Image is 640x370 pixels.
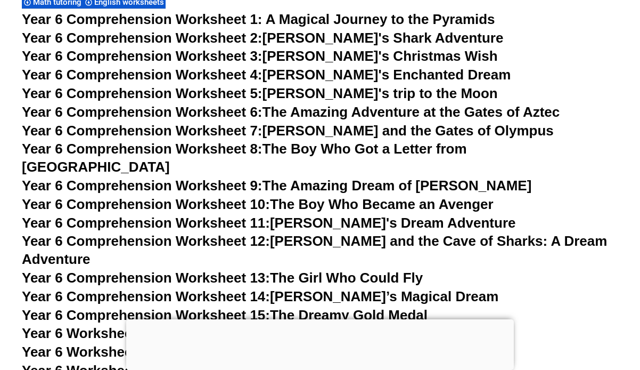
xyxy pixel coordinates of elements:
a: Year 6 Worksheet 1:Colons and Semicolons [22,325,310,341]
span: Year 6 Comprehension Worksheet 2: [22,30,262,46]
span: Year 6 Comprehension Worksheet 3: [22,48,262,64]
span: Year 6 Comprehension Worksheet 6: [22,104,262,120]
a: Year 6 Comprehension Worksheet 5:[PERSON_NAME]'s trip to the Moon [22,85,498,101]
a: Year 6 Comprehension Worksheet 14:[PERSON_NAME]’s Magical Dream [22,288,498,304]
span: Year 6 Worksheet 2: [22,344,153,360]
span: Year 6 Comprehension Worksheet 11: [22,215,270,231]
a: Year 6 Comprehension Worksheet 7:[PERSON_NAME] and the Gates of Olympus [22,123,554,139]
span: Year 6 Comprehension Worksheet 9: [22,178,262,194]
span: Year 6 Comprehension Worksheet 10: [22,196,270,212]
iframe: Chat Widget [457,250,640,370]
a: Year 6 Comprehension Worksheet 10:The Boy Who Became an Avenger [22,196,494,212]
iframe: Advertisement [126,319,514,367]
a: Year 6 Comprehension Worksheet 13:The Girl Who Could Fly [22,270,423,286]
a: Year 6 Worksheet 2:Active vs. Passive Voice [22,344,313,360]
a: Year 6 Comprehension Worksheet 9:The Amazing Dream of [PERSON_NAME] [22,178,531,194]
span: Year 6 Comprehension Worksheet 12: [22,233,270,249]
span: Year 6 Comprehension Worksheet 15: [22,307,270,323]
span: Year 6 Worksheet 1: [22,325,153,341]
a: Year 6 Comprehension Worksheet 2:[PERSON_NAME]'s Shark Adventure [22,30,503,46]
a: Year 6 Comprehension Worksheet 12:[PERSON_NAME] and the Cave of Sharks: A Dream Adventure [22,233,607,267]
a: Year 6 Comprehension Worksheet 1: A Magical Journey to the Pyramids [22,11,495,27]
a: Year 6 Comprehension Worksheet 11:[PERSON_NAME]'s Dream Adventure [22,215,515,231]
span: Year 6 Comprehension Worksheet 4: [22,67,262,83]
span: Year 6 Comprehension Worksheet 13: [22,270,270,286]
a: Year 6 Comprehension Worksheet 8:The Boy Who Got a Letter from [GEOGRAPHIC_DATA] [22,141,467,175]
span: Year 6 Comprehension Worksheet 5: [22,85,262,101]
span: Year 6 Comprehension Worksheet 8: [22,141,262,157]
a: Year 6 Comprehension Worksheet 15:The Dreamy Gold Medal [22,307,428,323]
a: Year 6 Comprehension Worksheet 6:The Amazing Adventure at the Gates of Aztec [22,104,560,120]
span: Year 6 Comprehension Worksheet 7: [22,123,262,139]
a: Year 6 Comprehension Worksheet 4:[PERSON_NAME]'s Enchanted Dream [22,67,511,83]
span: Year 6 Comprehension Worksheet 14: [22,288,270,304]
a: Year 6 Comprehension Worksheet 3:[PERSON_NAME]'s Christmas Wish [22,48,498,64]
